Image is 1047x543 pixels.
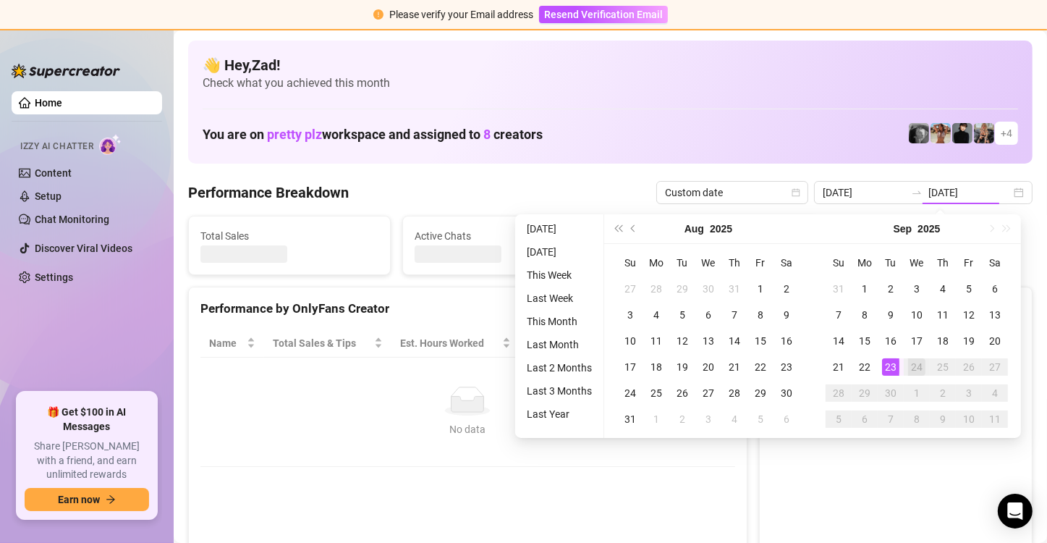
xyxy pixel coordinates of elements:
span: Earn now [58,494,100,505]
th: Name [200,329,264,358]
span: pretty plz [267,127,322,142]
span: swap-right [911,187,923,198]
span: Chat Conversion [624,335,714,351]
span: arrow-right [106,494,116,505]
span: Resend Verification Email [544,9,663,20]
span: 🎁 Get $100 in AI Messages [25,405,149,434]
div: No data [215,421,721,437]
span: Custom date [665,182,800,203]
img: Amber [931,123,951,143]
h4: 👋 Hey, Zad ! [203,55,1018,75]
span: Izzy AI Chatter [20,140,93,153]
button: Resend Verification Email [539,6,668,23]
a: Setup [35,190,62,202]
div: Sales by OnlyFans Creator [771,299,1020,319]
button: Earn nowarrow-right [25,488,149,511]
div: Performance by OnlyFans Creator [200,299,735,319]
input: Start date [823,185,905,201]
h1: You are on workspace and assigned to creators [203,127,543,143]
div: Est. Hours Worked [400,335,499,351]
span: Name [209,335,244,351]
th: Sales / Hour [520,329,616,358]
div: Please verify your Email address [389,7,533,22]
span: exclamation-circle [373,9,383,20]
img: Violet [974,123,994,143]
a: Content [35,167,72,179]
input: End date [928,185,1011,201]
a: Discover Viral Videos [35,243,132,254]
h4: Performance Breakdown [188,182,349,203]
th: Chat Conversion [616,329,734,358]
span: Active Chats [415,228,593,244]
span: calendar [792,188,800,197]
img: Amber [909,123,929,143]
span: Total Sales & Tips [273,335,371,351]
div: Open Intercom Messenger [998,494,1033,529]
span: 8 [483,127,491,142]
img: logo-BBDzfeDw.svg [12,64,120,78]
span: Total Sales [200,228,378,244]
span: Sales / Hour [528,335,596,351]
img: AI Chatter [99,134,122,155]
a: Home [35,97,62,109]
span: Check what you achieved this month [203,75,1018,91]
span: to [911,187,923,198]
span: Share [PERSON_NAME] with a friend, and earn unlimited rewards [25,439,149,482]
a: Settings [35,271,73,283]
th: Total Sales & Tips [264,329,391,358]
img: Camille [952,123,972,143]
span: Messages Sent [629,228,807,244]
a: Chat Monitoring [35,214,109,225]
span: + 4 [1001,125,1012,141]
